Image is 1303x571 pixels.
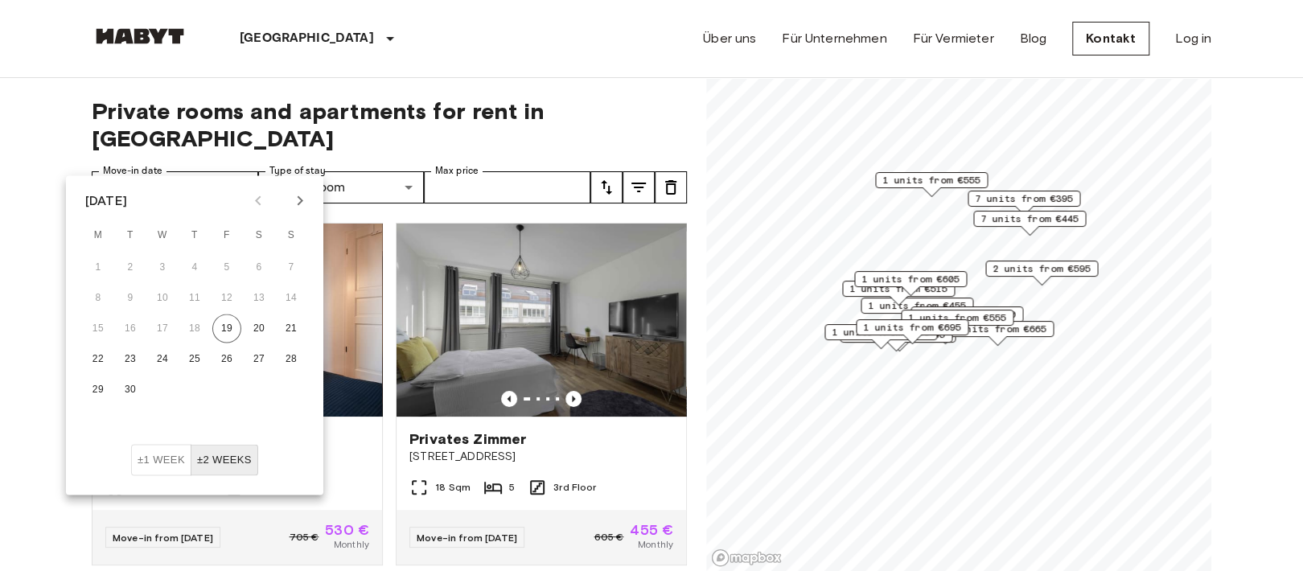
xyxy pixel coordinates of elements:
[277,344,306,373] button: 28
[103,164,162,178] label: Move-in date
[849,281,947,296] span: 1 units from €515
[396,223,687,565] a: Marketing picture of unit DE-09-006-001-04HFPrevious imagePrevious imagePrivates Zimmer[STREET_AD...
[180,344,209,373] button: 25
[875,172,988,197] div: Map marker
[180,219,209,251] span: Thursday
[148,219,177,251] span: Wednesday
[623,171,655,203] button: tune
[286,187,314,214] button: Next month
[245,344,273,373] button: 27
[258,171,425,203] div: PrivateRoom
[240,29,374,48] p: [GEOGRAPHIC_DATA]
[993,261,1091,276] span: 2 units from €595
[212,344,241,373] button: 26
[912,29,993,48] a: Für Vermieter
[655,171,687,203] button: tune
[212,219,241,251] span: Friday
[131,444,258,475] div: Move In Flexibility
[1175,29,1211,48] a: Log in
[824,324,937,349] div: Map marker
[435,164,479,178] label: Max price
[245,314,273,343] button: 20
[948,322,1046,336] span: 1 units from €665
[590,171,623,203] button: tune
[553,480,596,495] span: 3rd Floor
[980,212,1079,226] span: 7 units from €445
[711,548,782,567] a: Mapbox logo
[594,530,623,544] span: 605 €
[84,344,113,373] button: 22
[973,211,1086,236] div: Map marker
[832,325,930,339] span: 1 units from €665
[703,29,756,48] a: Über uns
[854,271,967,296] div: Map marker
[269,164,326,178] label: Type of stay
[1019,29,1046,48] a: Blog
[842,281,955,306] div: Map marker
[84,375,113,404] button: 29
[245,219,273,251] span: Saturday
[782,29,886,48] a: Für Unternehmen
[856,319,968,344] div: Map marker
[509,480,515,495] span: 5
[882,173,980,187] span: 1 units from €555
[191,444,258,475] button: ±2 weeks
[277,219,306,251] span: Sunday
[116,219,145,251] span: Tuesday
[212,314,241,343] button: 19
[92,28,188,44] img: Habyt
[334,537,369,552] span: Monthly
[148,344,177,373] button: 24
[968,191,1080,216] div: Map marker
[289,530,319,544] span: 705 €
[861,272,960,286] span: 1 units from €605
[417,532,517,544] span: Move-in from [DATE]
[409,449,673,465] span: [STREET_ADDRESS]
[116,344,145,373] button: 23
[908,310,1006,325] span: 1 units from €555
[630,523,673,537] span: 455 €
[501,391,517,407] button: Previous image
[84,219,113,251] span: Monday
[975,191,1073,206] span: 7 units from €395
[565,391,582,407] button: Previous image
[435,480,471,495] span: 18 Sqm
[85,191,127,210] div: [DATE]
[1072,22,1149,55] a: Kontakt
[910,306,1023,331] div: Map marker
[325,523,369,537] span: 530 €
[92,97,687,152] span: Private rooms and apartments for rent in [GEOGRAPHIC_DATA]
[985,261,1098,285] div: Map marker
[861,298,973,322] div: Map marker
[409,429,526,449] span: Privates Zimmer
[116,375,145,404] button: 30
[638,537,673,552] span: Monthly
[113,532,213,544] span: Move-in from [DATE]
[868,298,966,313] span: 1 units from €455
[863,320,961,335] span: 1 units from €695
[901,310,1013,335] div: Map marker
[918,307,1016,322] span: 1 units from €460
[277,314,306,343] button: 21
[131,444,191,475] button: ±1 week
[397,224,686,417] img: Marketing picture of unit DE-09-006-001-04HF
